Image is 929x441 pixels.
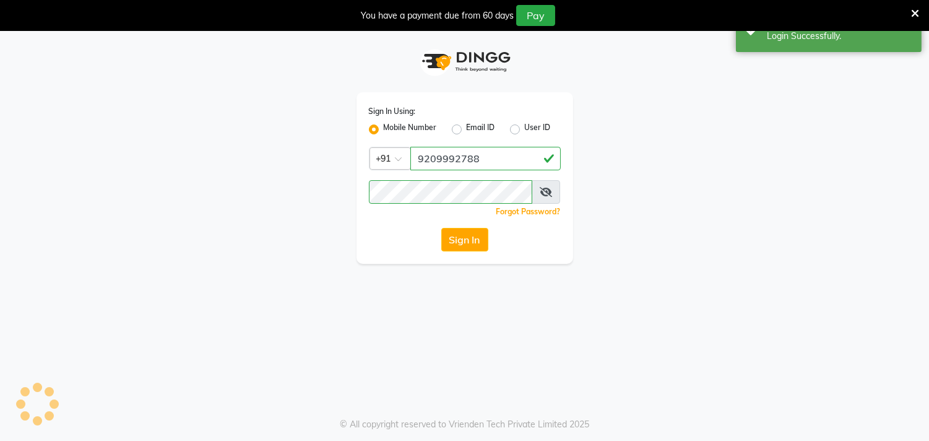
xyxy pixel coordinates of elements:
label: Email ID [467,122,495,137]
img: logo1.svg [415,43,514,80]
button: Pay [516,5,555,26]
button: Sign In [441,228,488,251]
input: Username [410,147,561,170]
label: Sign In Using: [369,106,416,117]
input: Username [369,180,533,204]
a: Forgot Password? [496,207,561,216]
div: Login Successfully. [767,30,912,43]
label: User ID [525,122,551,137]
div: You have a payment due from 60 days [361,9,514,22]
label: Mobile Number [384,122,437,137]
